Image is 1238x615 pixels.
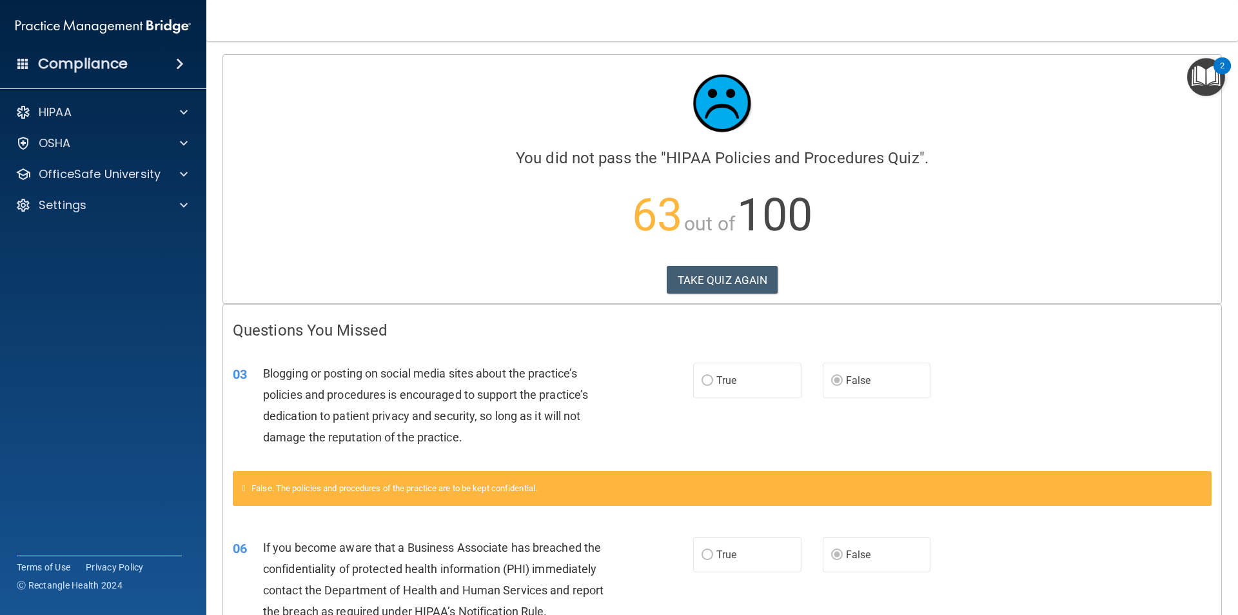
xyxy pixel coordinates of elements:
input: True [702,550,713,560]
p: OSHA [39,136,71,151]
a: Terms of Use [17,561,70,574]
button: TAKE QUIZ AGAIN [667,266,778,294]
span: False. The policies and procedures of the practice are to be kept confidential. [251,483,537,493]
span: 06 [233,541,247,556]
button: Open Resource Center, 2 new notifications [1187,58,1225,96]
p: Settings [39,197,86,213]
div: 2 [1220,66,1224,83]
input: False [831,376,843,386]
span: True [716,549,736,561]
input: True [702,376,713,386]
span: True [716,374,736,387]
a: OSHA [15,136,188,151]
span: Ⓒ Rectangle Health 2024 [17,579,123,592]
img: PMB logo [15,14,191,39]
span: 100 [737,188,812,241]
a: HIPAA [15,105,188,120]
a: Privacy Policy [86,561,144,574]
a: OfficeSafe University [15,166,188,182]
span: 03 [233,367,247,382]
span: False [846,374,871,387]
h4: You did not pass the " ". [233,150,1212,166]
a: Settings [15,197,188,213]
span: HIPAA Policies and Procedures Quiz [666,149,919,167]
h4: Questions You Missed [233,322,1212,339]
span: False [846,549,871,561]
p: HIPAA [39,105,72,120]
h4: Compliance [38,55,128,73]
span: Blogging or posting on social media sites about the practice’s policies and procedures is encoura... [263,367,588,445]
span: 63 [632,188,682,241]
p: OfficeSafe University [39,166,161,182]
iframe: Drift Widget Chat Controller [1174,526,1223,575]
input: False [831,550,843,560]
span: out of [684,212,735,235]
img: sad_face.ecc698e2.jpg [683,65,761,142]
